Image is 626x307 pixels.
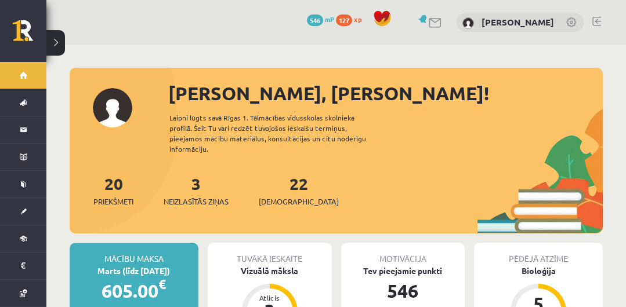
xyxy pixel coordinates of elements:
[482,16,554,28] a: [PERSON_NAME]
[341,277,465,305] div: 546
[208,265,332,277] div: Vizuālā māksla
[462,17,474,29] img: Nikola Silāre
[341,265,465,277] div: Tev pieejamie punkti
[259,196,339,207] span: [DEMOGRAPHIC_DATA]
[341,243,465,265] div: Motivācija
[208,243,332,265] div: Tuvākā ieskaite
[474,265,603,277] div: Bioloģija
[164,196,229,207] span: Neizlasītās ziņas
[474,243,603,265] div: Pēdējā atzīme
[325,14,334,24] span: mP
[13,20,46,49] a: Rīgas 1. Tālmācības vidusskola
[158,276,166,293] span: €
[354,14,361,24] span: xp
[259,173,339,207] a: 22[DEMOGRAPHIC_DATA]
[70,277,198,305] div: 605.00
[336,14,352,26] span: 127
[168,79,603,107] div: [PERSON_NAME], [PERSON_NAME]!
[70,243,198,265] div: Mācību maksa
[336,14,367,24] a: 127 xp
[307,14,334,24] a: 546 mP
[252,294,287,301] div: Atlicis
[70,265,198,277] div: Marts (līdz [DATE])
[169,112,386,154] div: Laipni lūgts savā Rīgas 1. Tālmācības vidusskolas skolnieka profilā. Šeit Tu vari redzēt tuvojošo...
[93,173,133,207] a: 20Priekšmeti
[164,173,229,207] a: 3Neizlasītās ziņas
[307,14,323,26] span: 546
[93,196,133,207] span: Priekšmeti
